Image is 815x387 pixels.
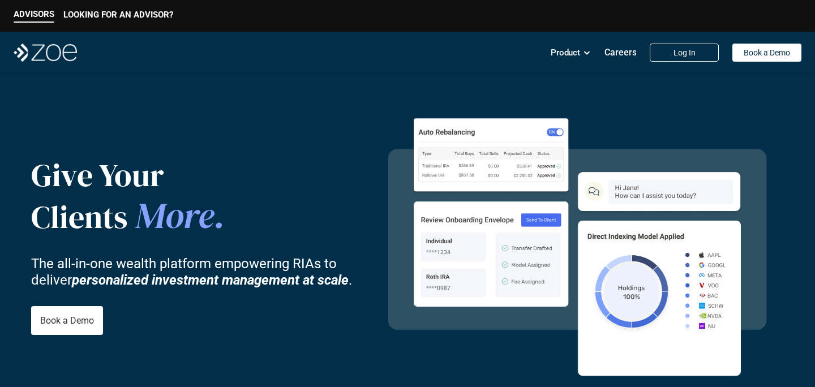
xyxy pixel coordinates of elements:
a: Book a Demo [31,306,103,335]
strong: personalized investment management at scale [72,272,349,287]
p: Log In [674,48,696,58]
p: ADVISORS [14,9,54,19]
p: Book a Demo [40,315,94,326]
p: The all-in-one wealth platform empowering RIAs to deliver . [31,256,371,289]
span: More [135,191,214,240]
p: Clients [31,194,292,238]
p: Product [551,44,580,61]
p: Careers [604,47,637,58]
p: Book a Demo [744,48,790,58]
a: Log In [650,44,719,62]
a: Book a Demo [732,44,801,62]
span: . [214,191,225,240]
p: Give Your [31,156,292,194]
p: LOOKING FOR AN ADVISOR? [63,10,173,20]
